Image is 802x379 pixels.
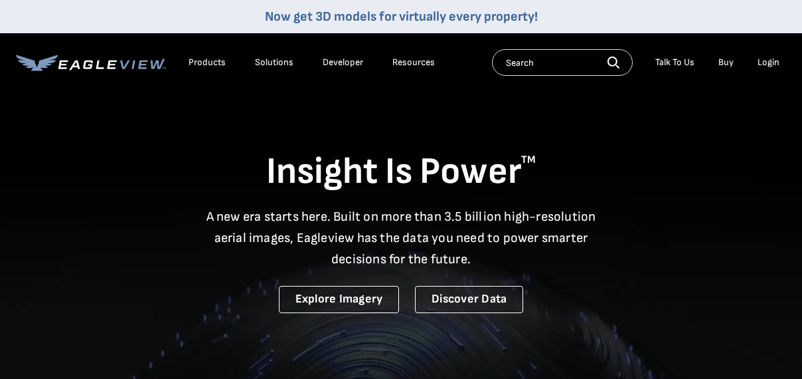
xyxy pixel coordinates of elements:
[323,57,363,68] a: Developer
[655,57,694,68] div: Talk To Us
[521,154,536,166] sup: TM
[265,9,538,25] a: Now get 3D models for virtually every property!
[758,57,779,68] div: Login
[492,49,633,76] input: Search
[16,149,786,195] h1: Insight Is Power
[392,57,435,68] div: Resources
[189,57,226,68] div: Products
[255,57,293,68] div: Solutions
[198,206,604,270] p: A new era starts here. Built on more than 3.5 billion high-resolution aerial images, Eagleview ha...
[415,286,523,313] a: Discover Data
[279,286,400,313] a: Explore Imagery
[718,57,734,68] a: Buy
